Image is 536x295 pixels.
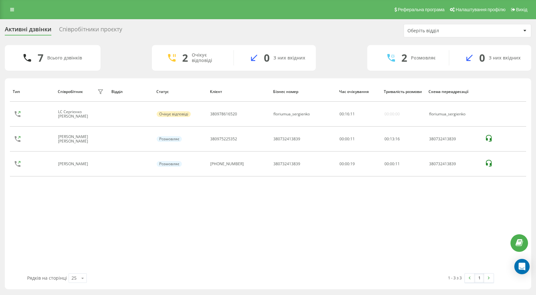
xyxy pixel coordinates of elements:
[210,89,267,94] div: Клієнт
[5,26,51,36] div: Активні дзвінки
[58,110,96,119] div: LC Сергієнко [PERSON_NAME]
[516,7,527,12] span: Вихід
[192,52,224,63] div: Очікує відповіді
[58,162,90,166] div: [PERSON_NAME]
[273,162,300,166] div: 380732413839
[58,89,83,94] div: Співробітник
[395,161,400,167] span: 11
[411,55,435,61] div: Розмовляє
[350,111,355,117] span: 11
[456,7,505,12] span: Налаштування профілю
[479,52,485,64] div: 0
[384,161,389,167] span: 00
[273,137,300,141] div: 380732413839
[157,136,182,142] div: Розмовляє
[273,112,310,116] div: floriumua_sergienko
[273,55,305,61] div: З них вхідних
[339,137,377,141] div: 00:00:11
[384,89,422,94] div: Тривалість розмови
[210,112,237,116] div: 380978616520
[398,7,445,12] span: Реферальна програма
[47,55,82,61] div: Всього дзвінків
[384,162,400,166] div: : :
[339,112,355,116] div: : :
[428,89,478,94] div: Схема переадресації
[210,162,244,166] div: [PHONE_NUMBER]
[27,275,67,281] span: Рядків на сторінці
[339,89,378,94] div: Час очікування
[407,28,484,34] div: Оберіть відділ
[384,112,400,116] div: 00:00:00
[339,111,344,117] span: 00
[395,136,400,142] span: 16
[58,135,96,144] div: [PERSON_NAME] [PERSON_NAME]
[71,275,77,281] div: 25
[264,52,270,64] div: 0
[157,111,191,117] div: Очікує відповіді
[38,52,43,64] div: 7
[339,162,377,166] div: 00:00:19
[345,111,349,117] span: 16
[429,137,478,141] div: 380732413839
[182,52,188,64] div: 2
[448,275,462,281] div: 1 - 3 з 3
[59,26,122,36] div: Співробітники проєкту
[429,162,478,166] div: 380732413839
[390,161,394,167] span: 00
[390,136,394,142] span: 13
[13,89,51,94] div: Тип
[210,137,237,141] div: 380975225352
[489,55,521,61] div: З них вхідних
[401,52,407,64] div: 2
[273,89,333,94] div: Бізнес номер
[474,274,484,283] a: 1
[156,89,204,94] div: Статус
[111,89,150,94] div: Відділ
[429,112,478,116] div: floriumua_sergienko
[384,136,389,142] span: 00
[514,259,530,274] div: Open Intercom Messenger
[384,137,400,141] div: : :
[157,161,182,167] div: Розмовляє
